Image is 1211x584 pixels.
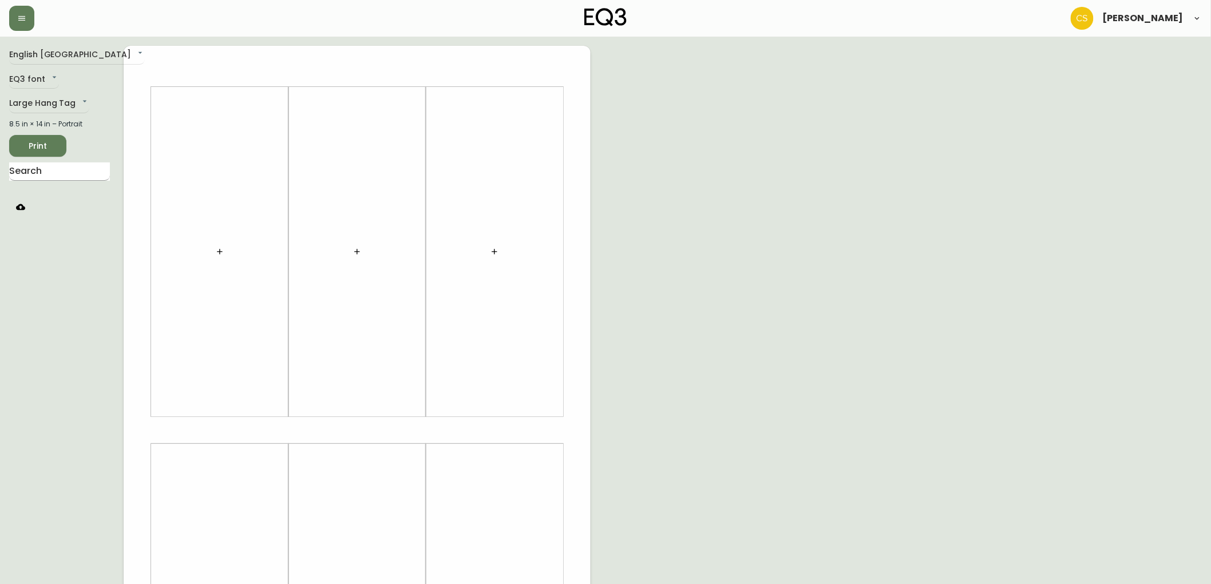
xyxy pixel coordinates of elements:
[9,70,59,89] div: EQ3 font
[1103,14,1184,23] span: [PERSON_NAME]
[9,162,110,181] input: Search
[9,46,145,65] div: English [GEOGRAPHIC_DATA]
[9,135,66,157] button: Print
[9,119,110,129] div: 8.5 in × 14 in – Portrait
[584,8,627,26] img: logo
[18,139,57,153] span: Print
[1071,7,1094,30] img: 996bfd46d64b78802a67b62ffe4c27a2
[9,94,89,113] div: Large Hang Tag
